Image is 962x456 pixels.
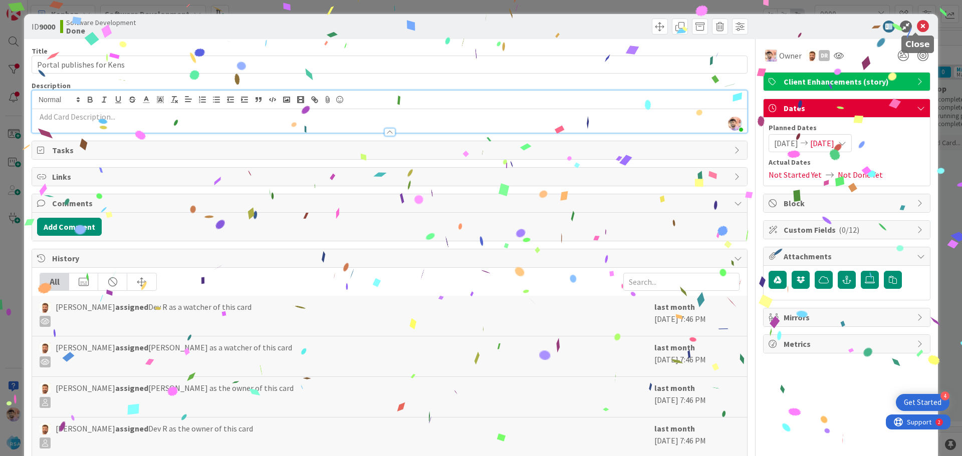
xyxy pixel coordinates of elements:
div: Open Get Started checklist, remaining modules: 4 [896,394,949,411]
div: [DATE] 7:46 PM [654,341,740,371]
span: ID [32,21,55,33]
div: All [40,273,69,290]
input: Search... [623,273,740,291]
div: [DATE] 7:46 PM [654,422,740,452]
span: Tasks [52,144,729,156]
span: [PERSON_NAME] Dev R as the owner of this card [56,422,253,448]
span: History [52,252,729,264]
span: Block [784,197,912,209]
span: Description [32,81,71,90]
img: pl4L0N3wBX7tJinSylGEWxEMLUfHaQkZ.png [728,117,742,131]
div: 2 [52,4,55,12]
img: RS [765,50,777,62]
span: Owner [779,50,802,62]
b: assigned [115,423,148,433]
b: assigned [115,342,148,352]
input: type card name here... [32,56,748,74]
span: Mirrors [784,311,912,323]
span: Client Enhancements (story) [784,76,912,88]
img: AS [40,423,51,434]
div: Get Started [904,397,941,407]
button: Add Comment [37,218,102,236]
img: AS [40,383,51,394]
span: Attachments [784,250,912,262]
img: AS [807,50,818,61]
span: Dates [784,102,912,114]
span: Planned Dates [769,123,925,133]
span: [PERSON_NAME] Dev R as a watcher of this card [56,301,252,327]
div: 4 [940,391,949,400]
span: Software Development [66,19,136,27]
b: assigned [115,302,148,312]
b: Done [66,27,136,35]
div: [DATE] 7:46 PM [654,301,740,331]
div: [DATE] 7:46 PM [654,382,740,412]
span: [PERSON_NAME] [PERSON_NAME] as the owner of this card [56,382,294,408]
span: [DATE] [774,137,798,149]
span: [DATE] [810,137,834,149]
h5: Close [905,40,930,49]
b: last month [654,383,695,393]
span: ( 0/12 ) [839,225,859,235]
b: assigned [115,383,148,393]
b: last month [654,302,695,312]
b: last month [654,423,695,433]
img: AS [40,342,51,353]
div: DR [819,50,830,61]
span: Metrics [784,338,912,350]
span: Comments [52,197,729,209]
span: Custom Fields [784,224,912,236]
span: Actual Dates [769,157,925,168]
img: AS [40,302,51,313]
b: 9000 [39,22,55,32]
span: [PERSON_NAME] [PERSON_NAME] as a watcher of this card [56,341,292,367]
span: Support [21,2,46,14]
span: Not Done Yet [838,169,883,181]
span: Not Started Yet [769,169,822,181]
span: Links [52,171,729,183]
label: Title [32,47,48,56]
b: last month [654,342,695,352]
